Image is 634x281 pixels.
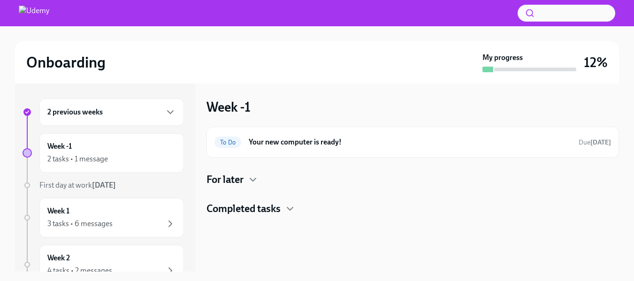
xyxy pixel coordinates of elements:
[579,138,611,146] span: Due
[39,99,184,126] div: 2 previous weeks
[214,135,611,150] a: To DoYour new computer is ready!Due[DATE]
[206,202,281,216] h4: Completed tasks
[23,180,184,190] a: First day at work[DATE]
[590,138,611,146] strong: [DATE]
[482,53,523,63] strong: My progress
[47,206,69,216] h6: Week 1
[206,202,619,216] div: Completed tasks
[47,266,112,276] div: 4 tasks • 2 messages
[206,173,244,187] h4: For later
[214,139,241,146] span: To Do
[584,54,608,71] h3: 12%
[47,219,113,229] div: 3 tasks • 6 messages
[26,53,106,72] h2: Onboarding
[23,198,184,237] a: Week 13 tasks • 6 messages
[47,141,72,152] h6: Week -1
[47,253,70,263] h6: Week 2
[206,173,619,187] div: For later
[249,137,571,147] h6: Your new computer is ready!
[19,6,49,21] img: Udemy
[47,154,108,164] div: 2 tasks • 1 message
[92,181,116,190] strong: [DATE]
[23,133,184,173] a: Week -12 tasks • 1 message
[39,181,116,190] span: First day at work
[47,107,103,117] h6: 2 previous weeks
[206,99,251,115] h3: Week -1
